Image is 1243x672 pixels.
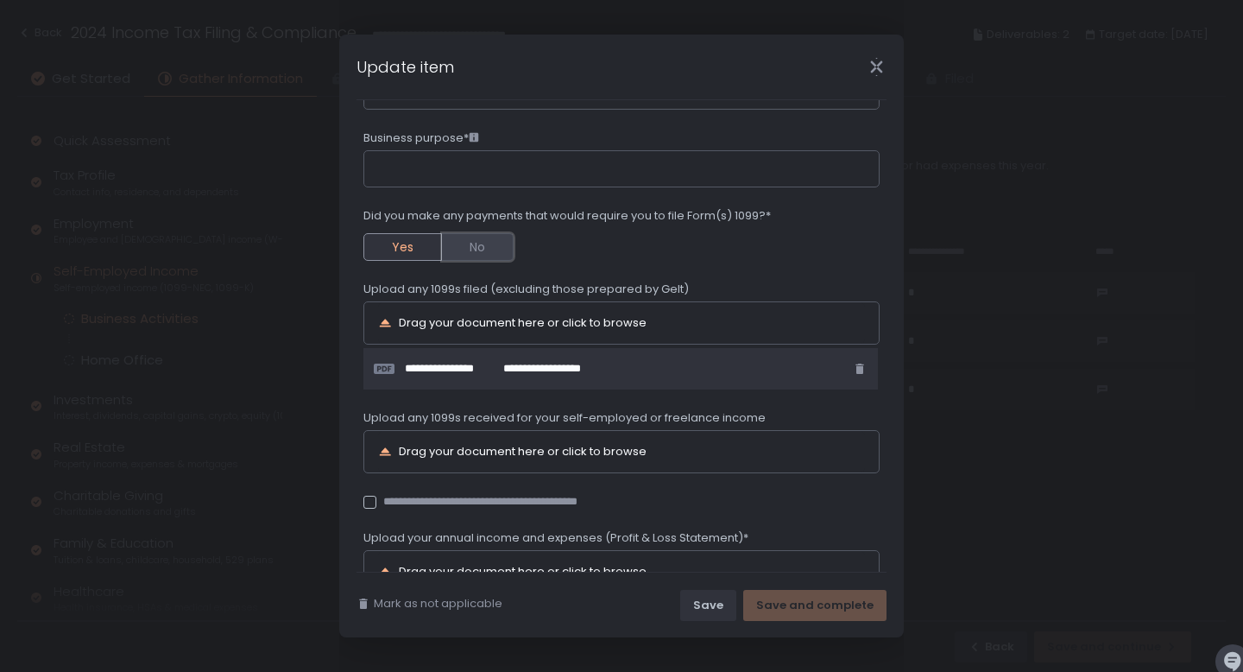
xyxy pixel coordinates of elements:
[680,590,736,621] button: Save
[399,566,647,577] div: Drag your document here or click to browse
[363,130,479,146] span: Business purpose*
[849,57,904,77] div: Close
[356,596,502,612] button: Mark as not applicable
[363,208,771,224] span: Did you make any payments that would require you to file Form(s) 1099?*
[363,233,442,261] button: Yes
[442,233,514,261] button: No
[693,598,723,613] div: Save
[363,410,766,426] span: Upload any 1099s received for your self-employed or freelance income
[363,282,689,297] span: Upload any 1099s filed (excluding those prepared by Gelt)
[399,446,647,457] div: Drag your document here or click to browse
[356,55,454,79] h1: Update item
[399,317,647,328] div: Drag your document here or click to browse
[363,530,748,546] span: Upload your annual income and expenses (Profit & Loss Statement)*
[374,596,502,612] span: Mark as not applicable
